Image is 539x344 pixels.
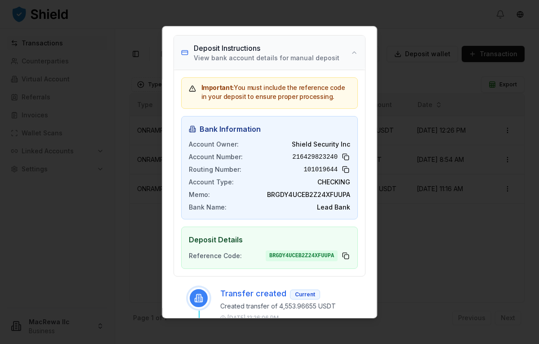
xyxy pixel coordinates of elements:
[189,190,210,199] span: Memo:
[189,177,234,186] span: Account Type:
[317,177,350,186] span: CHECKING
[290,289,320,299] div: Current
[292,139,350,148] span: Shield Security Inc
[189,251,242,260] span: Reference Code:
[189,234,351,245] h4: Deposit Details
[189,83,351,101] h5: You must include the reference code in your deposit to ensure proper processing.
[304,165,338,174] span: 101019644
[189,202,227,211] span: Bank Name:
[194,53,339,62] p: View bank account details for manual deposit
[292,152,338,161] span: 216429823240
[227,314,279,321] p: [DATE] 12:26:06 PM
[317,202,350,211] span: Lead Bank
[220,287,320,299] h3: Transfer created
[189,152,243,161] span: Account Number:
[174,35,365,69] button: Deposit InstructionsView bank account details for manual deposit
[189,165,241,174] span: Routing Number:
[189,139,239,148] span: Account Owner:
[220,301,366,310] p: Created transfer of 4,553.96655 USDT
[194,42,339,53] h3: Deposit Instructions
[266,250,338,261] span: BRGDY4UCEB2Z24XFUUPA
[267,190,350,199] span: BRGDY4UCEB2Z24XFUUPA
[201,83,234,91] strong: Important:
[189,123,351,134] h4: Bank Information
